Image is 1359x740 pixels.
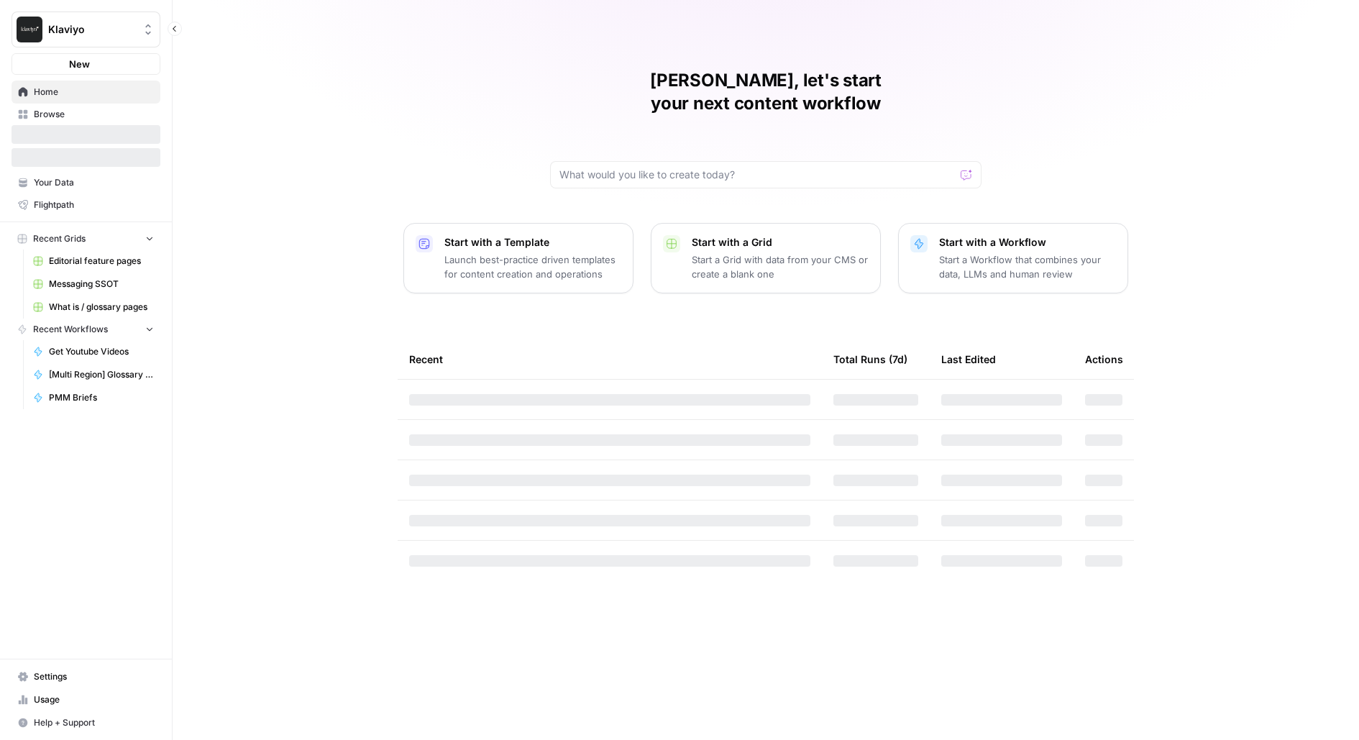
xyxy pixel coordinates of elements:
span: Recent Workflows [33,323,108,336]
p: Start a Workflow that combines your data, LLMs and human review [939,252,1116,281]
div: Last Edited [941,339,996,379]
span: New [69,57,90,71]
span: Home [34,86,154,99]
span: Settings [34,670,154,683]
span: Klaviyo [48,22,135,37]
a: [Multi Region] Glossary Page [27,363,160,386]
button: Start with a GridStart a Grid with data from your CMS or create a blank one [651,223,881,293]
input: What would you like to create today? [559,168,955,182]
p: Start with a Workflow [939,235,1116,250]
button: Start with a WorkflowStart a Workflow that combines your data, LLMs and human review [898,223,1128,293]
span: Recent Grids [33,232,86,245]
button: Recent Workflows [12,319,160,340]
button: New [12,53,160,75]
a: Flightpath [12,193,160,216]
p: Start a Grid with data from your CMS or create a blank one [692,252,869,281]
span: What is / glossary pages [49,301,154,314]
span: Your Data [34,176,154,189]
span: Browse [34,108,154,121]
a: PMM Briefs [27,386,160,409]
div: Total Runs (7d) [833,339,907,379]
a: Browse [12,103,160,126]
button: Workspace: Klaviyo [12,12,160,47]
p: Start with a Template [444,235,621,250]
span: Editorial feature pages [49,255,154,268]
h1: [PERSON_NAME], let's start your next content workflow [550,69,981,115]
span: Help + Support [34,716,154,729]
button: Help + Support [12,711,160,734]
button: Start with a TemplateLaunch best-practice driven templates for content creation and operations [403,223,633,293]
a: What is / glossary pages [27,296,160,319]
span: Get Youtube Videos [49,345,154,358]
a: Your Data [12,171,160,194]
div: Recent [409,339,810,379]
button: Recent Grids [12,228,160,250]
a: Editorial feature pages [27,250,160,273]
a: Messaging SSOT [27,273,160,296]
span: [Multi Region] Glossary Page [49,368,154,381]
span: Usage [34,693,154,706]
a: Usage [12,688,160,711]
a: Get Youtube Videos [27,340,160,363]
span: PMM Briefs [49,391,154,404]
span: Flightpath [34,198,154,211]
img: Klaviyo Logo [17,17,42,42]
p: Start with a Grid [692,235,869,250]
span: Messaging SSOT [49,278,154,291]
a: Home [12,81,160,104]
p: Launch best-practice driven templates for content creation and operations [444,252,621,281]
a: Settings [12,665,160,688]
div: Actions [1085,339,1123,379]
